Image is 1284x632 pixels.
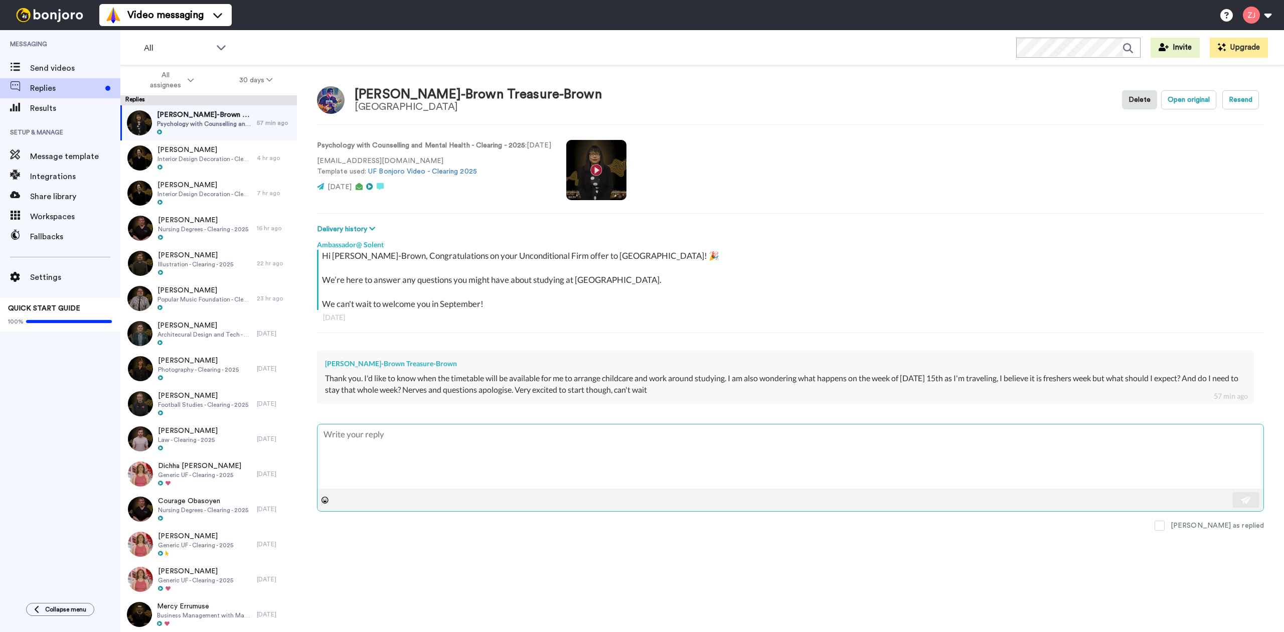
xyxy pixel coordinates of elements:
span: Fallbacks [30,231,120,243]
a: Mercy ErrumuseBusiness Management with Marketing - Clearing - 2025[DATE] [120,597,297,632]
span: Courage Obasoyen [158,496,248,506]
span: Generic UF - Clearing - 2025 [158,471,241,479]
button: Resend [1222,90,1259,109]
img: 53a130b2-5aad-4cab-b26f-d88bbdc8d3ba-thumb.jpg [128,426,153,451]
img: bea6977f-7979-43e9-a791-e4026198eb0c-thumb.jpg [128,532,153,557]
span: Share library [30,191,120,203]
span: Law - Clearing - 2025 [158,436,218,444]
img: send-white.svg [1241,496,1252,504]
img: 6665af85-3f7a-463d-befa-2e6a25c3e264-thumb.jpg [128,216,153,241]
span: All assignees [145,70,186,90]
span: [PERSON_NAME] [158,250,233,260]
span: Interior Design Decoration - Clearing - 2025 [157,155,252,163]
img: 57fbe882-7a2f-4ca0-92ec-196299183cb4-thumb.jpg [127,602,152,627]
span: Architecural Design and Tech - Clearing - 2025 [157,331,252,339]
div: [DATE] [257,575,292,583]
span: [PERSON_NAME] [158,566,233,576]
img: f5620631-6067-4d1f-8137-826485c26476-thumb.jpg [127,286,152,311]
img: bea6977f-7979-43e9-a791-e4026198eb0c-thumb.jpg [128,567,153,592]
div: [DATE] [323,312,1258,323]
span: Generic UF - Clearing - 2025 [158,576,233,584]
img: vm-color.svg [105,7,121,23]
a: Dichha [PERSON_NAME]Generic UF - Clearing - 2025[DATE] [120,456,297,492]
span: Integrations [30,171,120,183]
div: 57 min ago [1214,391,1248,401]
img: 6665af85-3f7a-463d-befa-2e6a25c3e264-thumb.jpg [128,497,153,522]
span: Popular Music Foundation - Clearing - 2025 [157,295,252,303]
a: [PERSON_NAME]Illustration - Clearing - 202522 hr ago [120,246,297,281]
div: [DATE] [257,610,292,618]
button: Delivery history [317,224,378,235]
div: [DATE] [257,435,292,443]
div: Replies [120,95,297,105]
span: [PERSON_NAME] [157,145,252,155]
img: d372e1c5-930b-4e91-af06-2d6405de7908-thumb.jpg [127,110,152,135]
span: Workspaces [30,211,120,223]
img: bea6977f-7979-43e9-a791-e4026198eb0c-thumb.jpg [128,461,153,487]
button: Upgrade [1210,38,1268,58]
div: 4 hr ago [257,154,292,162]
div: 57 min ago [257,119,292,127]
a: [PERSON_NAME]Nursing Degrees - Clearing - 202516 hr ago [120,211,297,246]
a: [PERSON_NAME]Interior Design Decoration - Clearing - 20257 hr ago [120,176,297,211]
span: All [144,42,211,54]
span: Settings [30,271,120,283]
span: [PERSON_NAME] [157,180,252,190]
div: [DATE] [257,540,292,548]
span: Football Studies - Clearing - 2025 [158,401,248,409]
div: [DATE] [257,330,292,338]
div: Thank you. I'd like to know when the timetable will be available for me to arrange childcare and ... [325,373,1246,396]
img: 38930375-3eec-47bc-91a6-16438c1d7f86-thumb.jpg [128,251,153,276]
span: [PERSON_NAME] [157,321,252,331]
span: [PERSON_NAME] [157,285,252,295]
span: [DATE] [328,184,352,191]
div: [DATE] [257,505,292,513]
a: UF Bonjoro Video - Clearing 2025 [368,168,477,175]
span: [PERSON_NAME]-Brown Treasure-Brown [157,110,252,120]
div: Hi [PERSON_NAME]-Brown, Congratulations on your Unconditional Firm offer to [GEOGRAPHIC_DATA]! 🎉 ... [322,250,1261,310]
button: Invite [1151,38,1200,58]
span: Dichha [PERSON_NAME] [158,461,241,471]
a: [PERSON_NAME]Photography - Clearing - 2025[DATE] [120,351,297,386]
img: bj-logo-header-white.svg [12,8,87,22]
div: [DATE] [257,365,292,373]
button: Delete [1122,90,1157,109]
div: 7 hr ago [257,189,292,197]
span: QUICK START GUIDE [8,305,80,312]
img: a22cdd19-1aed-4fb7-aa37-64277d2f65b8-thumb.jpg [128,391,153,416]
div: [GEOGRAPHIC_DATA] [355,101,602,112]
div: [DATE] [257,400,292,408]
span: Business Management with Marketing - Clearing - 2025 [157,611,252,619]
span: Replies [30,82,101,94]
span: Interior Design Decoration - Clearing - 2025 [157,190,252,198]
span: Results [30,102,120,114]
span: Psychology with Counselling and Mental Health - Clearing - 2025 [157,120,252,128]
div: [PERSON_NAME]-Brown Treasure-Brown [355,87,602,102]
div: 16 hr ago [257,224,292,232]
span: Photography - Clearing - 2025 [158,366,239,374]
p: [EMAIL_ADDRESS][DOMAIN_NAME] Template used: [317,156,551,177]
div: Ambassador@ Solent [317,235,1264,250]
a: Courage ObasoyenNursing Degrees - Clearing - 2025[DATE] [120,492,297,527]
a: [PERSON_NAME]Football Studies - Clearing - 2025[DATE] [120,386,297,421]
a: [PERSON_NAME]Generic UF - Clearing - 2025[DATE] [120,562,297,597]
span: [PERSON_NAME] [158,356,239,366]
a: [PERSON_NAME]Interior Design Decoration - Clearing - 20254 hr ago [120,140,297,176]
div: [DATE] [257,470,292,478]
img: e94f2a09-1d6c-4b25-a60d-9956705aa434-thumb.jpg [127,181,152,206]
img: 5a8e8c7a-268f-4b7c-bf36-f0e0528feefe-thumb.jpg [127,321,152,346]
span: Generic UF - Clearing - 2025 [158,541,233,549]
a: [PERSON_NAME]Popular Music Foundation - Clearing - 202523 hr ago [120,281,297,316]
img: 4328262d-8ba5-4fd8-a151-6c7ff70d307a-thumb.jpg [128,356,153,381]
span: Collapse menu [45,605,86,613]
div: [PERSON_NAME] as replied [1171,521,1264,531]
span: [PERSON_NAME] [158,391,248,401]
button: All assignees [122,66,217,94]
button: Collapse menu [26,603,94,616]
img: Image of Jess Treasure-Brown Treasure-Brown [317,86,345,114]
span: Video messaging [127,8,204,22]
a: [PERSON_NAME]-Brown Treasure-BrownPsychology with Counselling and Mental Health - Clearing - 2025... [120,105,297,140]
span: 100% [8,318,24,326]
span: Send videos [30,62,120,74]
